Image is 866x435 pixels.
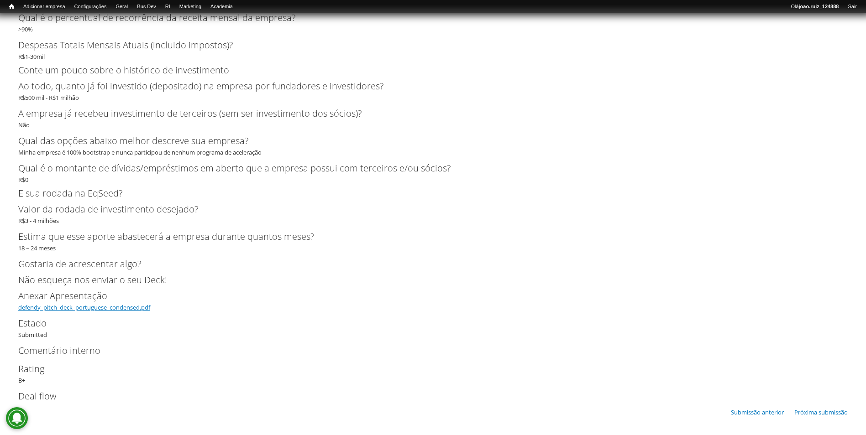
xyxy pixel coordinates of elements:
div: R$500 mil - R$1 milhão [18,79,848,102]
a: Bus Dev [132,2,161,11]
h2: E sua rodada na EqSeed? [18,189,848,198]
label: Ao todo, quanto já foi investido (depositado) na empresa por fundadores e investidores? [18,79,833,93]
div: R$3 - 4 milhões [18,202,848,225]
label: Rating [18,362,833,376]
a: Academia [206,2,237,11]
label: Valor da rodada de investimento desejado? [18,202,833,216]
div: Submitted [18,316,848,339]
div: 18 – 24 meses [18,230,848,253]
label: Deal flow [18,389,833,403]
a: Submissão anterior [731,408,784,416]
strong: joao.ruiz_124888 [799,4,839,9]
a: Configurações [70,2,111,11]
label: Qual das opções abaixo melhor descreve sua empresa? [18,134,833,148]
label: Gostaria de acrescentar algo? [18,257,833,271]
a: RI [161,2,175,11]
label: A empresa já recebeu investimento de terceiros (sem ser investimento dos sócios)? [18,107,833,120]
a: defendy_pitch_deck_portuguese_condensed.pdf [18,303,150,311]
div: R$1-30mil [18,38,848,61]
label: Qual é o montante de dívidas/empréstimos em aberto que a empresa possui com terceiros e/ou sócios? [18,161,833,175]
label: Qual é o percentual de recorrência da receita mensal da empresa? [18,11,833,25]
div: Minha empresa é 100% bootstrap e nunca participou de nenhum programa de aceleração [18,134,848,157]
label: Estima que esse aporte abastecerá a empresa durante quantos meses? [18,230,833,243]
label: Estado [18,316,833,330]
label: Anexar Apresentação [18,289,833,303]
label: Comentário interno [18,344,833,357]
label: Despesas Totais Mensais Atuais (incluido impostos)? [18,38,833,52]
a: Início [5,2,19,11]
a: Adicionar empresa [19,2,70,11]
a: Olájoao.ruiz_124888 [786,2,843,11]
a: Próxima submissão [794,408,848,416]
div: Não [18,107,848,129]
div: R$0 [18,161,848,184]
h2: Conte um pouco sobre o histórico de investimento [18,66,848,75]
a: Geral [111,2,132,11]
span: Início [9,3,14,10]
h2: Não esqueça nos enviar o seu Deck! [18,275,848,285]
div: >90% [18,11,848,34]
div: B+ [18,362,848,385]
a: Sair [843,2,861,11]
a: Marketing [175,2,206,11]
